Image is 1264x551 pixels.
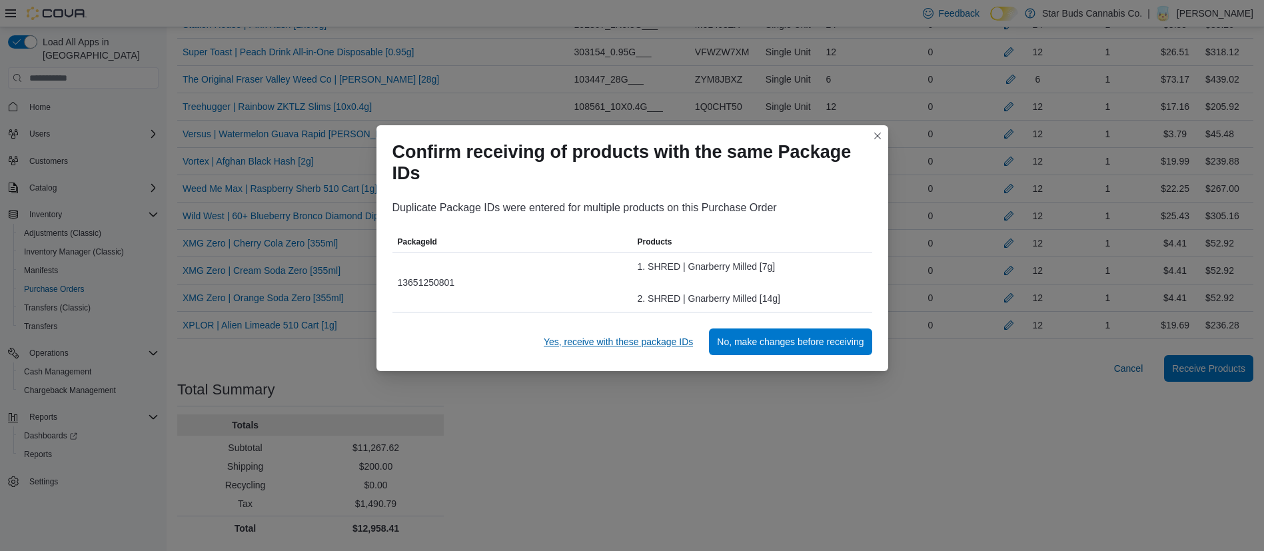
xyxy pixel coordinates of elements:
[638,237,672,247] span: Products
[398,275,455,290] span: 13651250801
[717,335,864,348] span: No, make changes before receiving
[870,128,886,144] button: Closes this modal window
[538,328,698,355] button: Yes, receive with these package IDs
[638,290,867,306] div: 2. SHRED | Gnarberry Milled [14g]
[392,141,862,184] h1: Confirm receiving of products with the same Package IDs
[544,335,693,348] span: Yes, receive with these package IDs
[398,237,437,247] span: PackageId
[638,259,867,275] div: 1. SHRED | Gnarberry Milled [7g]
[709,328,872,355] button: No, make changes before receiving
[392,200,872,216] div: Duplicate Package IDs were entered for multiple products on this Purchase Order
